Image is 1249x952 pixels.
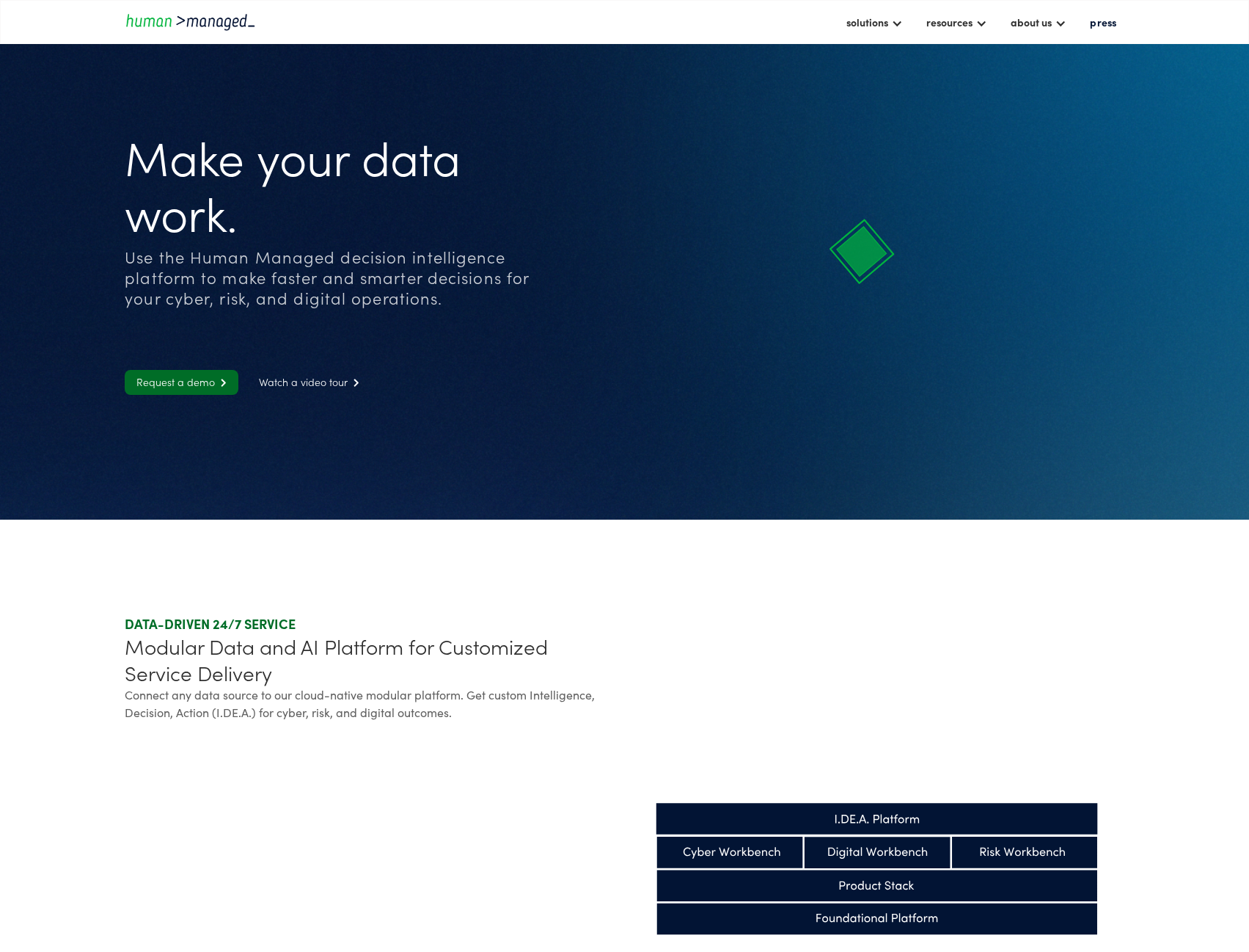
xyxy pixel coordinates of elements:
div: about us [1003,10,1074,34]
g: Risk Workbench [981,847,1065,856]
div: resources [919,10,995,34]
div: DATA-DRIVEN 24/7 SERVICE [125,615,618,633]
span:  [348,378,359,388]
div: solutions [846,13,888,31]
span:  [215,378,227,388]
h1: Make your data work. [125,128,556,239]
div: Modular Data and AI Platform for Customized Service Delivery [125,633,618,686]
a: press [1083,10,1124,34]
a: home [125,12,257,32]
div: resources [926,13,973,31]
div: solutions [839,10,910,34]
div: Use the Human Managed decision intelligence platform to make faster and smarter decisions for you... [125,247,556,308]
a: Watch a video tour [247,370,371,395]
g: Digital Workbench [829,847,928,859]
a: Request a demo [125,370,238,395]
div: about us [1011,13,1052,31]
div: Connect any data source to our cloud-native modular platform. Get custom Intelligence, Decision, ... [125,686,618,721]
